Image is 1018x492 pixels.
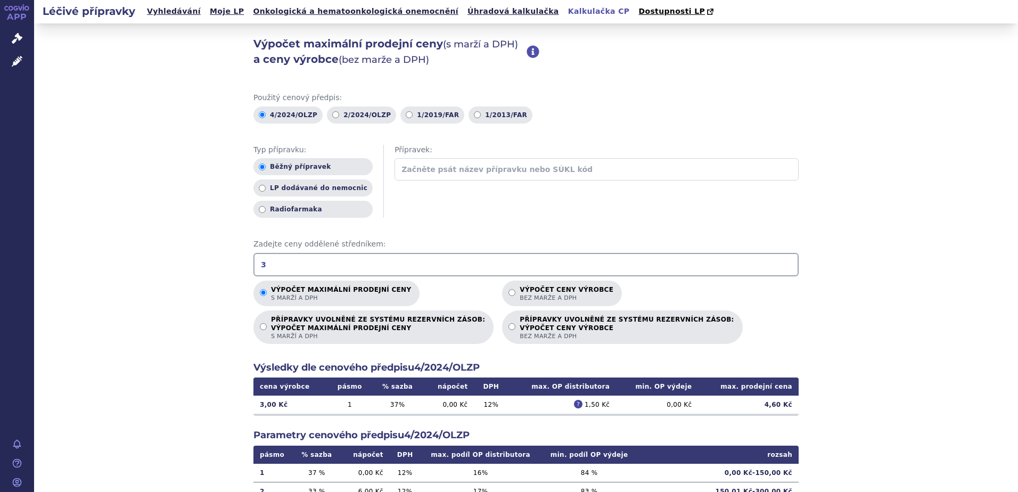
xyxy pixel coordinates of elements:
[253,396,327,414] td: 3,00 Kč
[508,323,515,330] input: PŘÍPRAVKY UVOLNĚNÉ ZE SYSTÉMU REZERVNÍCH ZÁSOB:VÝPOČET CENY VÝROBCEbez marže a DPH
[260,323,267,330] input: PŘÍPRAVKY UVOLNĚNÉ ZE SYSTÉMU REZERVNÍCH ZÁSOB:VÝPOČET MAXIMÁLNÍ PRODEJNÍ CENYs marží a DPH
[253,253,799,276] input: Zadejte ceny oddělené středníkem
[520,332,734,340] span: bez marže a DPH
[339,54,429,65] span: (bez marže a DPH)
[390,464,421,482] td: 12 %
[327,106,396,124] label: 2/2024/OLZP
[541,464,638,482] td: 84 %
[207,4,247,19] a: Moje LP
[293,464,340,482] td: 37 %
[271,286,411,302] p: Výpočet maximální prodejní ceny
[508,396,616,414] td: 1,50 Kč
[520,324,734,332] strong: VÝPOČET CENY VÝROBCE
[698,396,799,414] td: 4,60 Kč
[508,289,515,296] input: Výpočet ceny výrobcebez marže a DPH
[259,163,266,170] input: Běžný přípravek
[327,396,372,414] td: 1
[253,179,373,196] label: LP dodávané do nemocnic
[260,289,267,296] input: Výpočet maximální prodejní cenys marží a DPH
[638,7,705,15] span: Dostupnosti LP
[253,378,327,396] th: cena výrobce
[250,4,462,19] a: Onkologická a hematoonkologická onemocnění
[253,429,799,442] h2: Parametry cenového předpisu 4/2024/OLZP
[443,38,518,50] span: (s marží a DPH)
[259,111,266,118] input: 4/2024/OLZP
[253,446,293,464] th: pásmo
[372,378,423,396] th: % sazba
[340,446,389,464] th: nápočet
[423,396,474,414] td: 0,00 Kč
[420,464,540,482] td: 16 %
[340,464,389,482] td: 0,00 Kč
[616,396,698,414] td: 0,00 Kč
[395,145,799,155] span: Přípravek:
[253,361,799,374] h2: Výsledky dle cenového předpisu 4/2024/OLZP
[638,464,799,482] td: 0,00 Kč - 150,00 Kč
[474,378,508,396] th: DPH
[332,111,339,118] input: 2/2024/OLZP
[271,324,485,332] strong: VÝPOČET MAXIMÁLNÍ PRODEJNÍ CENY
[520,316,734,340] p: PŘÍPRAVKY UVOLNĚNÉ ZE SYSTÉMU REZERVNÍCH ZÁSOB:
[635,4,719,19] a: Dostupnosti LP
[144,4,204,19] a: Vyhledávání
[395,158,799,181] input: Začněte psát název přípravku nebo SÚKL kód
[253,239,799,250] span: Zadejte ceny oddělené středníkem:
[259,185,266,192] input: LP dodávané do nemocnic
[253,36,527,67] h2: Výpočet maximální prodejní ceny a ceny výrobce
[271,316,485,340] p: PŘÍPRAVKY UVOLNĚNÉ ZE SYSTÉMU REZERVNÍCH ZÁSOB:
[474,396,508,414] td: 12 %
[464,4,562,19] a: Úhradová kalkulačka
[474,111,481,118] input: 1/2013/FAR
[541,446,638,464] th: min. podíl OP výdeje
[508,378,616,396] th: max. OP distributora
[259,206,266,213] input: Radiofarmaka
[253,93,799,103] span: Použitý cenový předpis:
[34,4,144,19] h2: Léčivé přípravky
[390,446,421,464] th: DPH
[698,378,799,396] th: max. prodejní cena
[271,332,485,340] span: s marží a DPH
[423,378,474,396] th: nápočet
[372,396,423,414] td: 37 %
[420,446,540,464] th: max. podíl OP distributora
[574,400,582,408] span: ?
[293,446,340,464] th: % sazba
[253,201,373,218] label: Radiofarmaka
[638,446,799,464] th: rozsah
[327,378,372,396] th: pásmo
[400,106,464,124] label: 1/2019/FAR
[469,106,532,124] label: 1/2013/FAR
[253,158,373,175] label: Běžný přípravek
[253,106,323,124] label: 4/2024/OLZP
[253,464,293,482] td: 1
[616,378,698,396] th: min. OP výdeje
[565,4,633,19] a: Kalkulačka CP
[271,294,411,302] span: s marží a DPH
[520,286,613,302] p: Výpočet ceny výrobce
[253,145,373,155] span: Typ přípravku:
[406,111,413,118] input: 1/2019/FAR
[520,294,613,302] span: bez marže a DPH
